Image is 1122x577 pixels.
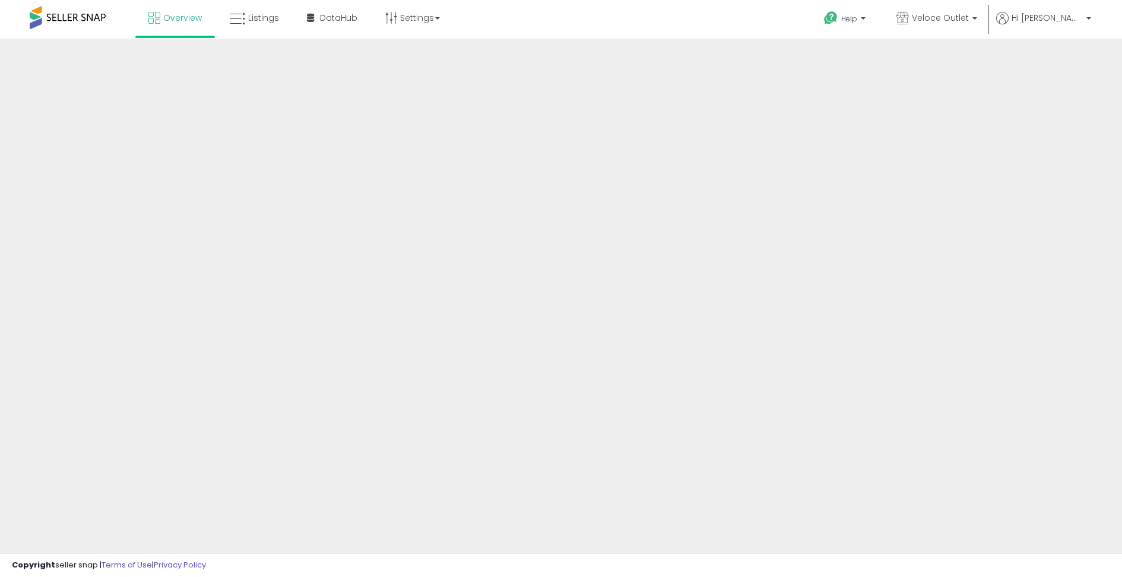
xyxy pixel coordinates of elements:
span: Hi [PERSON_NAME] [1012,12,1083,24]
span: Help [841,14,857,24]
span: Veloce Outlet [912,12,969,24]
span: Listings [248,12,279,24]
i: Get Help [823,11,838,26]
a: Hi [PERSON_NAME] [996,12,1091,39]
a: Help [814,2,877,39]
span: Overview [163,12,202,24]
span: DataHub [320,12,357,24]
